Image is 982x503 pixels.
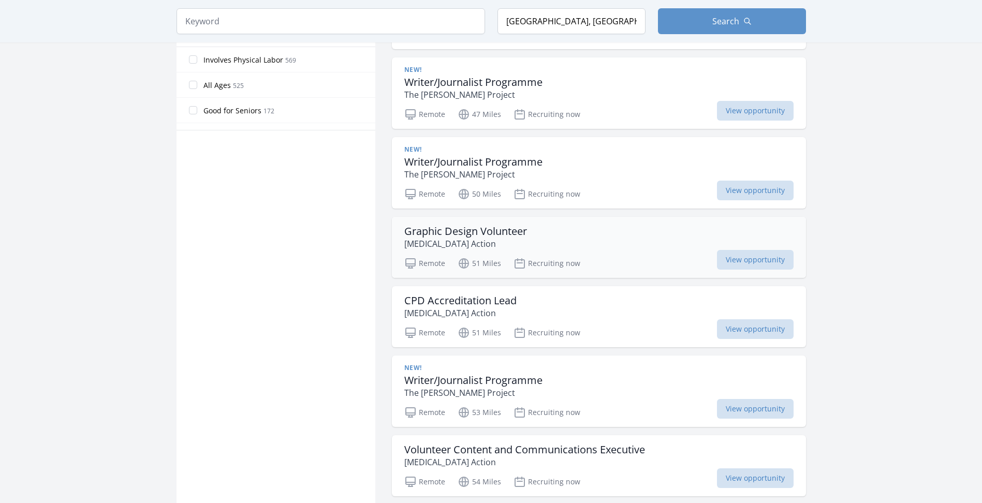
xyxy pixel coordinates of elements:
button: Search [658,8,806,34]
span: Good for Seniors [203,106,261,116]
p: [MEDICAL_DATA] Action [404,307,517,319]
span: All Ages [203,80,231,91]
h3: Writer/Journalist Programme [404,76,543,88]
p: Remote [404,406,445,419]
p: [MEDICAL_DATA] Action [404,456,645,468]
span: View opportunity [717,468,794,488]
p: Remote [404,108,445,121]
input: Good for Seniors 172 [189,106,197,114]
p: Recruiting now [514,108,580,121]
h3: Volunteer Content and Communications Executive [404,443,645,456]
span: 569 [285,56,296,65]
a: CPD Accreditation Lead [MEDICAL_DATA] Action Remote 51 Miles Recruiting now View opportunity [392,286,806,347]
p: Recruiting now [514,188,580,200]
p: 51 Miles [458,257,501,270]
a: New! Writer/Journalist Programme The [PERSON_NAME] Project Remote 50 Miles Recruiting now View op... [392,137,806,209]
p: Remote [404,188,445,200]
p: 54 Miles [458,476,501,488]
p: 47 Miles [458,108,501,121]
span: View opportunity [717,319,794,339]
span: New! [404,364,422,372]
span: Involves Physical Labor [203,55,283,65]
p: Recruiting now [514,406,580,419]
span: View opportunity [717,181,794,200]
h3: Graphic Design Volunteer [404,225,527,238]
p: The [PERSON_NAME] Project [404,168,543,181]
p: The [PERSON_NAME] Project [404,387,543,399]
p: 53 Miles [458,406,501,419]
input: Location [497,8,646,34]
span: New! [404,145,422,154]
span: View opportunity [717,399,794,419]
span: 172 [263,107,274,115]
span: New! [404,66,422,74]
p: The [PERSON_NAME] Project [404,88,543,101]
span: View opportunity [717,101,794,121]
span: View opportunity [717,250,794,270]
p: 50 Miles [458,188,501,200]
input: All Ages 525 [189,81,197,89]
a: New! Writer/Journalist Programme The [PERSON_NAME] Project Remote 53 Miles Recruiting now View op... [392,356,806,427]
h3: Writer/Journalist Programme [404,374,543,387]
a: Graphic Design Volunteer [MEDICAL_DATA] Action Remote 51 Miles Recruiting now View opportunity [392,217,806,278]
h3: CPD Accreditation Lead [404,294,517,307]
input: Involves Physical Labor 569 [189,55,197,64]
h3: Writer/Journalist Programme [404,156,543,168]
p: Recruiting now [514,327,580,339]
a: Volunteer Content and Communications Executive [MEDICAL_DATA] Action Remote 54 Miles Recruiting n... [392,435,806,496]
p: 51 Miles [458,327,501,339]
span: 525 [233,81,244,90]
p: Remote [404,327,445,339]
p: Recruiting now [514,257,580,270]
input: Keyword [177,8,485,34]
span: Search [712,15,739,27]
p: Remote [404,257,445,270]
p: [MEDICAL_DATA] Action [404,238,527,250]
a: New! Writer/Journalist Programme The [PERSON_NAME] Project Remote 47 Miles Recruiting now View op... [392,57,806,129]
p: Recruiting now [514,476,580,488]
p: Remote [404,476,445,488]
